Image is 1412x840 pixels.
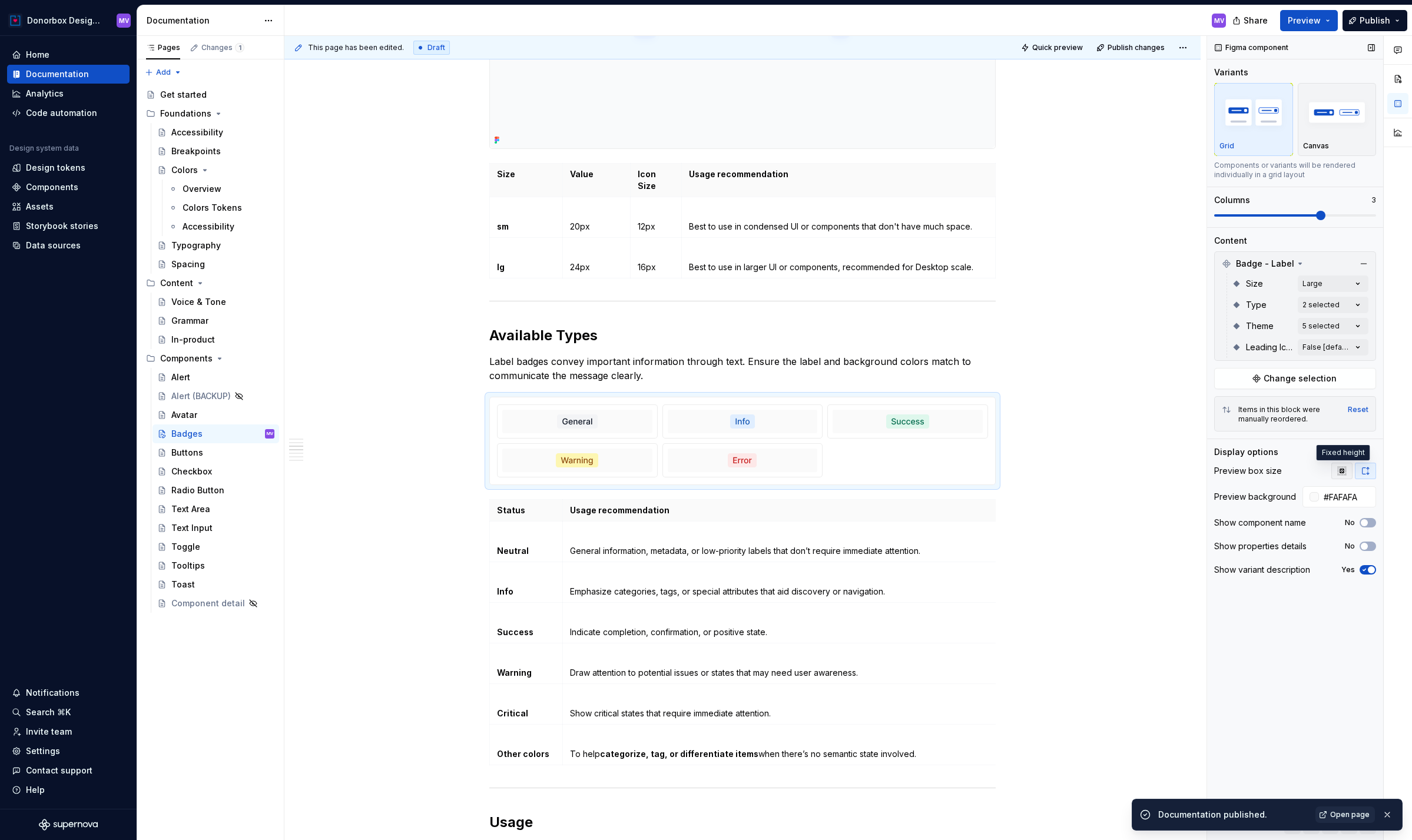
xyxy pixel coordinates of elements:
[153,387,279,406] a: Alert (BACKUP)
[171,503,210,515] div: Text Area
[171,560,205,572] div: Tooltips
[1214,465,1282,477] div: Preview box size
[26,240,81,251] div: Data sources
[141,349,279,368] div: Components
[1302,279,1322,288] div: Large
[26,68,89,80] div: Documentation
[497,169,515,179] strong: Size
[1214,67,1248,78] div: Variants
[26,765,92,776] div: Contact support
[171,428,203,440] div: Badges
[7,722,130,741] a: Invite team
[2,8,134,33] button: Donorbox Design SystemMV
[156,68,171,77] span: Add
[7,761,130,780] button: Contact support
[1214,446,1278,458] div: Display options
[570,586,989,597] p: Emphasize categories, tags, or special attributes that aid discovery or navigation.
[1236,258,1294,270] span: Badge - Label
[153,293,279,311] a: Voice & Tone
[8,14,22,28] img: 17077652-375b-4f2c-92b0-528c72b71ea0.png
[1343,10,1407,31] button: Publish
[1319,486,1376,507] input: Auto
[153,255,279,274] a: Spacing
[1246,278,1263,290] span: Size
[26,49,49,61] div: Home
[1303,91,1371,134] img: placeholder
[153,123,279,142] a: Accessibility
[171,522,213,534] div: Text Input
[497,627,533,637] strong: Success
[171,484,224,496] div: Radio Button
[497,262,505,272] strong: lg
[26,687,79,699] div: Notifications
[600,749,758,759] strong: categorize, tag, or differentiate items
[1017,39,1088,56] button: Quick preview
[1302,343,1352,352] div: False [default]
[1238,405,1341,424] div: Items in this block were manually reordered.
[153,594,279,613] a: Component detail
[7,158,130,177] a: Design tokens
[153,575,279,594] a: Toast
[497,505,525,515] strong: Status
[7,236,130,255] a: Data sources
[27,15,102,26] div: Donorbox Design System
[26,181,78,193] div: Components
[1227,10,1275,31] button: Share
[7,84,130,103] a: Analytics
[497,708,528,718] strong: Critical
[146,43,180,52] div: Pages
[7,197,130,216] a: Assets
[160,89,207,101] div: Get started
[7,178,130,197] a: Components
[1298,275,1368,292] button: Large
[497,586,513,596] strong: Info
[497,221,509,231] strong: sm
[171,447,203,459] div: Buttons
[141,85,279,104] a: Get started
[1246,341,1293,353] span: Leading Icon
[570,261,623,273] p: 24px
[1298,318,1368,334] button: 5 selected
[201,43,244,52] div: Changes
[489,327,598,344] strong: Available Types
[171,579,195,590] div: Toast
[26,201,54,213] div: Assets
[1214,540,1307,552] div: Show properties details
[183,221,234,233] div: Accessibility
[171,466,212,477] div: Checkbox
[183,183,221,195] div: Overview
[427,43,445,52] span: Draft
[141,85,279,613] div: Page tree
[638,169,658,191] strong: Icon Size
[160,277,193,289] div: Content
[1217,254,1373,273] div: Badge - Label
[1246,299,1267,311] span: Type
[1032,43,1083,52] span: Quick preview
[1280,10,1338,31] button: Preview
[26,706,71,718] div: Search ⌘K
[26,726,72,738] div: Invite team
[164,198,279,217] a: Colors Tokens
[7,781,130,799] button: Help
[1360,15,1390,26] span: Publish
[1219,91,1288,134] img: placeholder
[497,668,532,678] strong: Warning
[1214,517,1306,529] div: Show component name
[1214,491,1296,503] div: Preview background
[1298,297,1368,313] button: 2 selected
[689,221,988,233] p: Best to use in condensed UI or components that don't have much space.
[1315,806,1375,823] a: Open page
[171,334,215,346] div: In-product
[153,424,279,443] a: BadgesMV
[119,16,129,25] div: MV
[153,311,279,330] a: Grammar
[171,597,245,609] div: Component detail
[141,104,279,123] div: Foundations
[1302,300,1340,310] div: 2 selected
[689,261,988,273] p: Best to use in larger UI or components, recommended for Desktop scale.
[489,814,533,831] strong: Usage
[171,240,221,251] div: Typography
[7,742,130,761] a: Settings
[570,505,669,515] strong: Usage recommendation
[26,220,98,232] div: Storybook stories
